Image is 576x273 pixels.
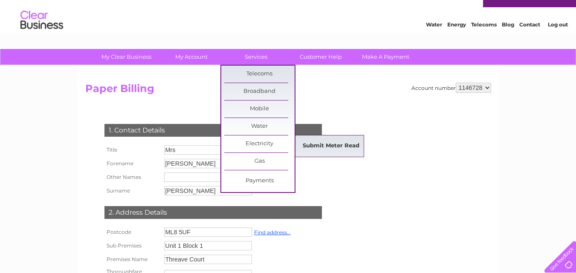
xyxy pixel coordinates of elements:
a: Services [221,49,291,65]
th: Premises Name [102,253,162,266]
a: Telecoms [224,66,295,83]
a: Energy [447,36,466,43]
a: Gas [224,153,295,170]
div: 2. Address Details [104,206,322,219]
div: Account number [411,83,491,93]
a: Broadband [224,83,295,100]
a: Find address... [254,229,291,236]
a: My Clear Business [91,49,162,65]
a: Make A Payment [350,49,421,65]
th: Forename [102,157,162,170]
a: Customer Help [286,49,356,65]
img: logo.png [20,22,64,48]
th: Sub Premises [102,239,162,253]
th: Postcode [102,225,162,239]
a: Blog [502,36,514,43]
a: Water [224,118,295,135]
th: Other Names [102,170,162,184]
div: 1. Contact Details [104,124,322,137]
a: Water [426,36,442,43]
a: Payments [224,172,295,190]
a: My Account [156,49,226,65]
a: Telecoms [471,36,497,43]
th: Surname [102,184,162,198]
a: Contact [519,36,540,43]
div: Clear Business is a trading name of Verastar Limited (registered in [GEOGRAPHIC_DATA] No. 3667643... [87,5,490,41]
a: Submit Meter Read [296,138,366,155]
a: Mobile [224,101,295,118]
a: Log out [548,36,568,43]
th: Title [102,143,162,157]
a: Electricity [224,135,295,152]
h2: Paper Billing [85,83,491,99]
a: 0333 014 3131 [415,4,474,15]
